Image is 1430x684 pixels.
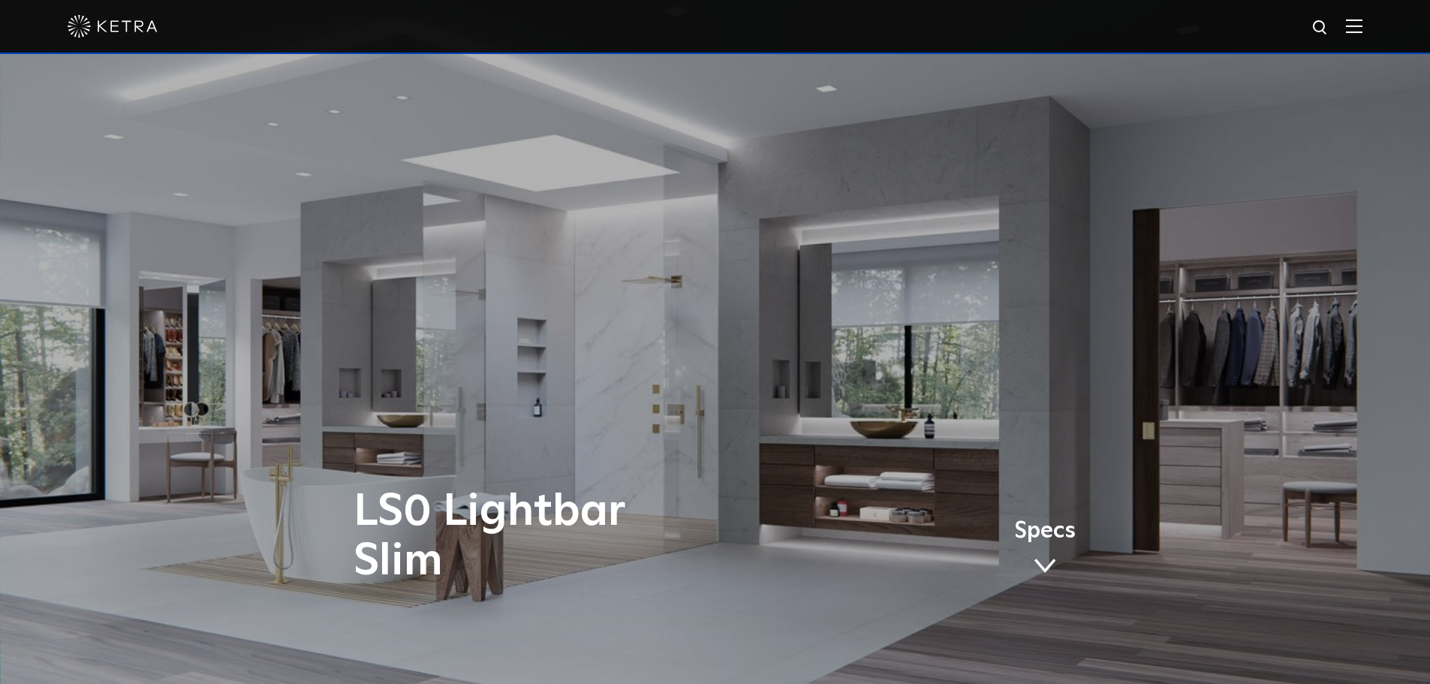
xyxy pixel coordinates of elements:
[354,487,778,586] h1: LS0 Lightbar Slim
[1014,520,1076,542] span: Specs
[68,15,158,38] img: ketra-logo-2019-white
[1346,19,1362,33] img: Hamburger%20Nav.svg
[1311,19,1330,38] img: search icon
[1014,520,1076,579] a: Specs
